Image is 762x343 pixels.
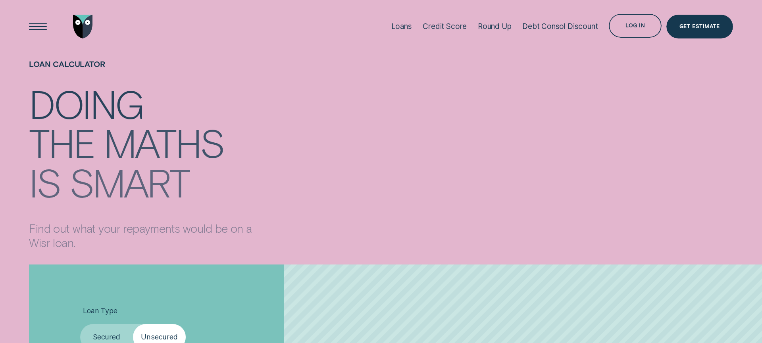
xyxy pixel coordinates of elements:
img: Wisr [73,15,93,38]
div: Doing [29,85,143,122]
p: Find out what your repayments would be on a Wisr loan. [29,221,258,250]
div: smart [69,164,189,201]
div: Credit Score [423,22,467,31]
h1: Loan Calculator [29,60,258,84]
div: the [29,124,94,161]
div: maths [104,124,224,161]
h4: Doing the maths is smart [29,83,258,194]
div: Debt Consol Discount [522,22,598,31]
div: is [29,164,60,201]
a: Get Estimate [666,15,733,38]
button: Log in [609,14,662,38]
div: Round Up [478,22,512,31]
button: Open Menu [26,15,50,38]
span: Loan Type [83,307,117,315]
div: Loans [391,22,412,31]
